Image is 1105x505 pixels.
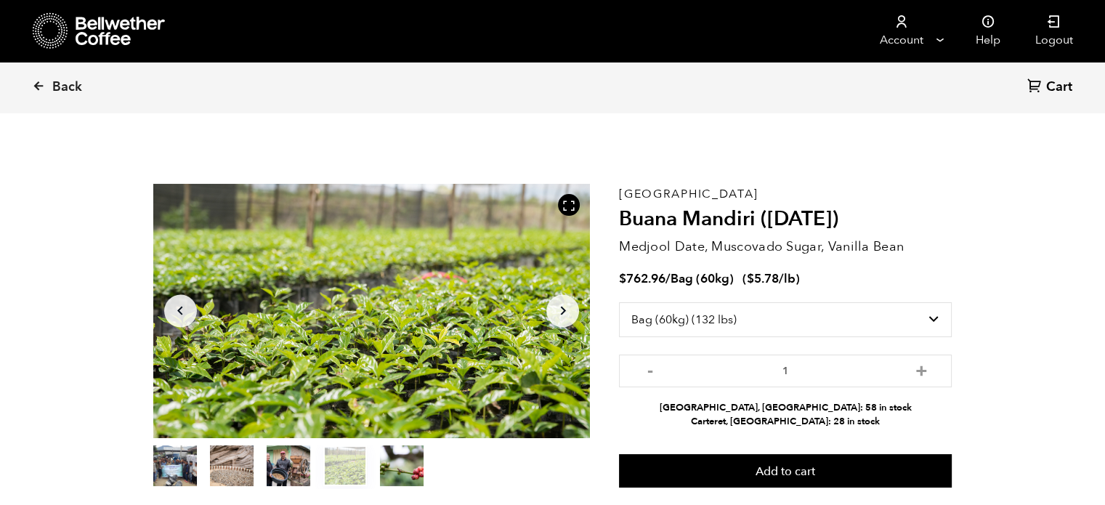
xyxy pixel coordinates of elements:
span: $ [747,270,754,287]
bdi: 762.96 [619,270,665,287]
span: Cart [1046,78,1072,96]
li: [GEOGRAPHIC_DATA], [GEOGRAPHIC_DATA]: 58 in stock [619,401,952,415]
button: + [912,362,930,376]
button: - [641,362,659,376]
span: /lb [779,270,796,287]
span: ( ) [742,270,800,287]
span: Bag (60kg) [671,270,734,287]
span: / [665,270,671,287]
span: $ [619,270,626,287]
h2: Buana Mandiri ([DATE]) [619,207,952,232]
span: Back [52,78,82,96]
a: Cart [1027,78,1076,97]
bdi: 5.78 [747,270,779,287]
p: Medjool Date, Muscovado Sugar, Vanilla Bean [619,237,952,256]
button: Add to cart [619,454,952,488]
li: Carteret, [GEOGRAPHIC_DATA]: 28 in stock [619,415,952,429]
